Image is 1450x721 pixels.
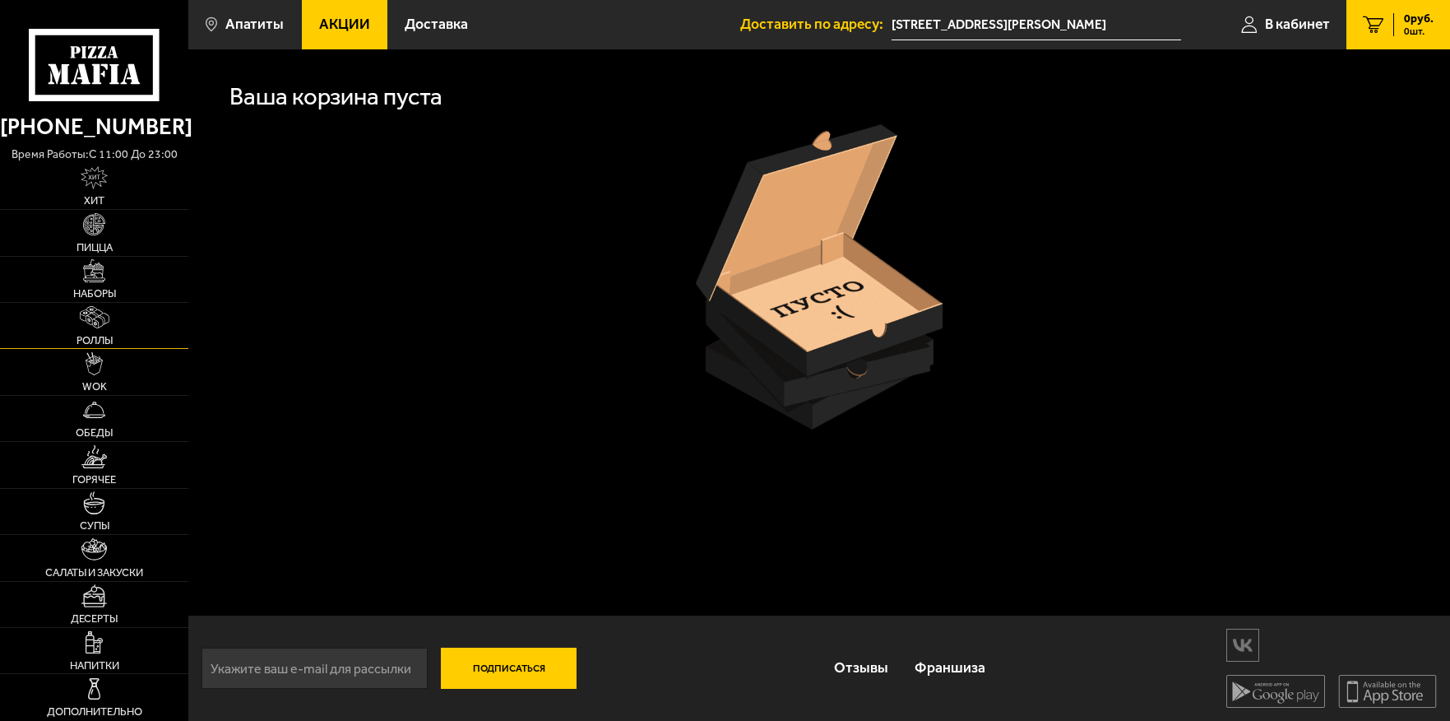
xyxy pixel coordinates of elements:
[76,427,113,438] span: Обеды
[1404,13,1434,25] span: 0 руб.
[82,381,107,392] span: WOK
[80,520,109,531] span: Супы
[696,124,943,430] img: пустая коробка
[202,648,428,689] input: Укажите ваш e-mail для рассылки
[45,567,143,578] span: Салаты и закуски
[1227,630,1258,659] img: vk
[73,288,116,299] span: Наборы
[70,660,119,671] span: Напитки
[76,242,113,253] span: Пицца
[901,644,998,693] a: Франшиза
[84,195,104,206] span: Хит
[1404,26,1434,36] span: 0 шт.
[229,85,442,109] h1: Ваша корзина пуста
[319,17,370,32] span: Акции
[405,17,468,32] span: Доставка
[822,644,902,693] a: Отзывы
[892,10,1182,40] input: Ваш адрес доставки
[1265,17,1330,32] span: В кабинет
[72,474,116,485] span: Горячее
[740,17,892,32] span: Доставить по адресу:
[441,648,577,689] button: Подписаться
[71,613,118,624] span: Десерты
[225,17,284,32] span: Апатиты
[76,335,113,346] span: Роллы
[892,10,1182,40] span: Мурманская область, улица Козлова, 10
[47,706,142,717] span: Дополнительно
